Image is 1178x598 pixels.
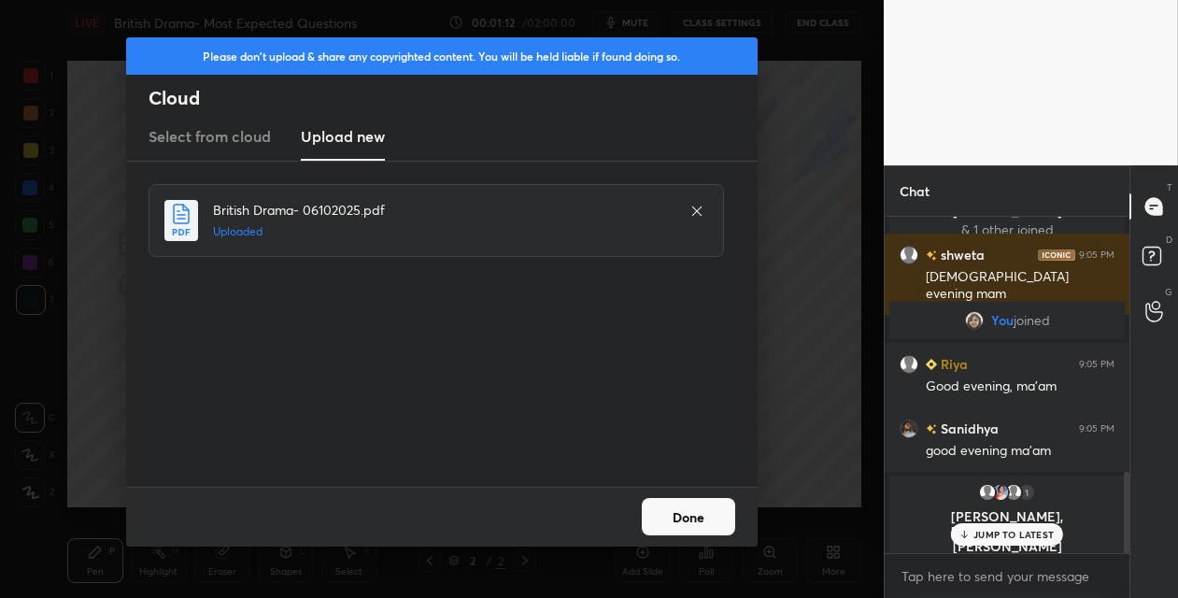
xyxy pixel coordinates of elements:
[213,200,671,220] h4: British Drama- 06102025.pdf
[1004,483,1023,502] img: default.png
[926,359,937,370] img: Learner_Badge_beginner_1_8b307cf2a0.svg
[885,217,1129,553] div: grid
[885,166,944,216] p: Chat
[149,86,758,110] h2: Cloud
[642,498,735,535] button: Done
[1017,483,1036,502] div: 1
[901,222,1114,237] p: & 1 other joined
[926,250,937,261] img: no-rating-badge.077c3623.svg
[1013,313,1049,328] span: joined
[1166,233,1172,247] p: D
[1079,249,1114,261] div: 9:05 PM
[937,354,968,374] h6: Riya
[900,355,918,374] img: default.png
[901,189,1114,219] p: [PERSON_NAME], [PERSON_NAME]
[937,419,999,438] h6: Sanidhya
[964,311,983,330] img: a7ac6fe6eda44e07ab3709a94de7a6bd.jpg
[301,125,385,148] h3: Upload new
[973,529,1054,540] p: JUMP TO LATEST
[1079,359,1114,370] div: 9:05 PM
[926,268,1114,304] div: [DEMOGRAPHIC_DATA] evening mam
[1079,423,1114,434] div: 9:05 PM
[900,246,918,264] img: default.png
[978,483,997,502] img: default.png
[1167,180,1172,194] p: T
[926,377,1114,396] div: Good evening, ma'am
[213,223,671,240] h5: Uploaded
[1165,285,1172,299] p: G
[901,509,1114,554] p: [PERSON_NAME], [PERSON_NAME], [PERSON_NAME]
[937,245,985,264] h6: shweta
[926,424,937,434] img: no-rating-badge.077c3623.svg
[926,442,1114,461] div: good evening ma'am
[991,483,1010,502] img: a0ca88ec2068404b95467730ffbc029c.jpg
[900,420,918,438] img: 731af4d50a924cfcacbdd0ae77040319.jpg
[990,313,1013,328] span: You
[126,37,758,75] div: Please don't upload & share any copyrighted content. You will be held liable if found doing so.
[1038,249,1075,261] img: iconic-dark.1390631f.png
